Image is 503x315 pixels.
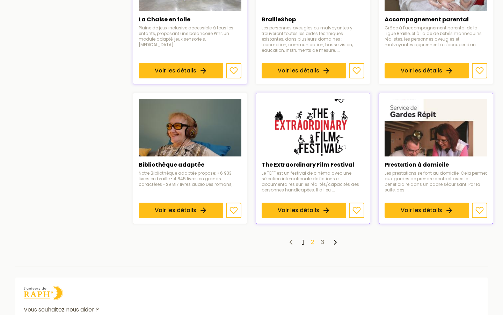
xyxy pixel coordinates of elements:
[385,203,469,218] a: Voir les détails
[349,203,364,218] button: Ajouter aux favoris
[349,63,364,78] button: Ajouter aux favoris
[262,63,346,78] a: Voir les détails
[311,238,314,246] a: 2
[24,306,479,314] p: Vous souhaitez nous aider ?
[321,238,324,246] a: 3
[139,203,223,218] a: Voir les détails
[139,63,223,78] a: Voir les détails
[302,238,304,246] a: 1
[385,63,469,78] a: Voir les détails
[472,203,487,218] button: Ajouter aux favoris
[226,203,241,218] button: Ajouter aux favoris
[24,286,63,300] img: logo Univers de Raph
[226,63,241,78] button: Ajouter aux favoris
[262,203,346,218] a: Voir les détails
[472,63,487,78] button: Ajouter aux favoris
